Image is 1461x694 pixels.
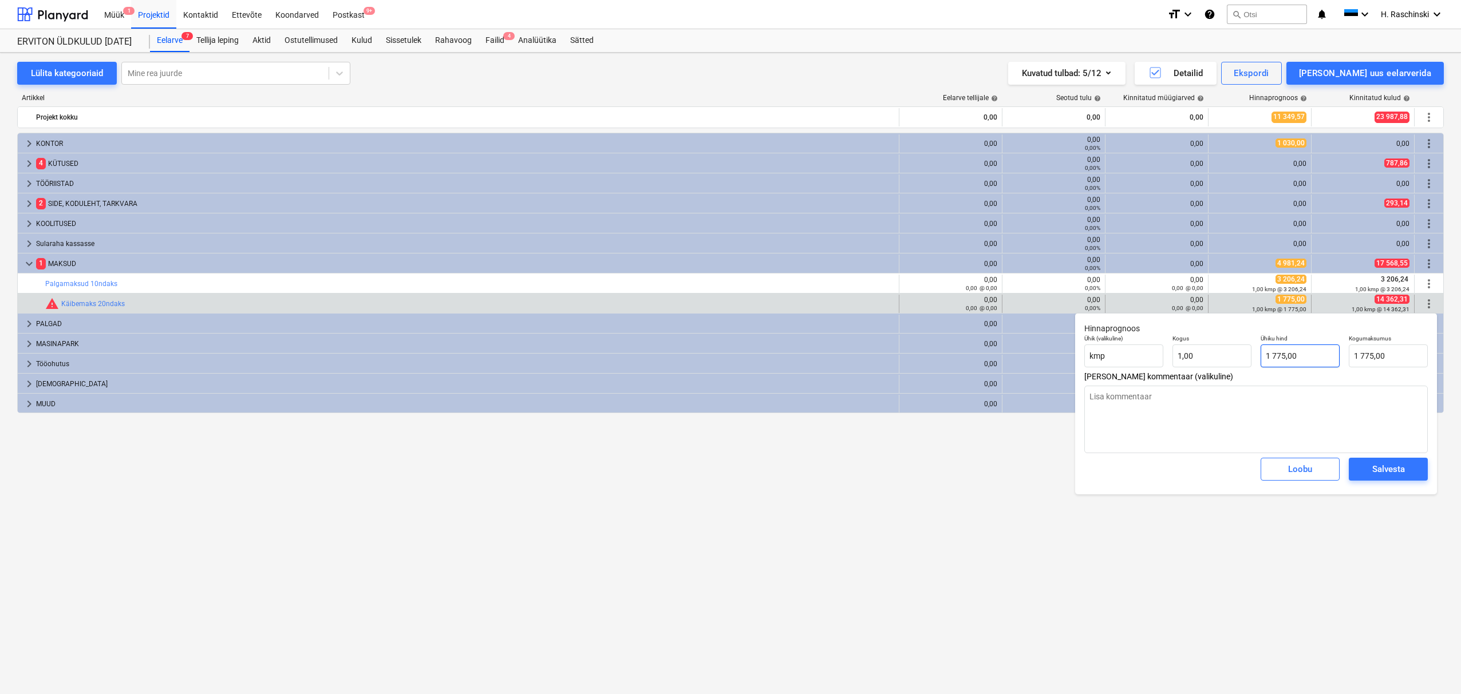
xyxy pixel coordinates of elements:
div: 0,00 [1110,180,1203,188]
div: 0,00 [1213,160,1306,168]
div: [PERSON_NAME] uus eelarverida [1299,66,1431,81]
span: 11 349,57 [1272,112,1306,122]
div: 0,00 [904,220,997,228]
div: 0,00 [1316,140,1409,148]
small: 0,00% [1085,285,1100,291]
small: 0,00% [1085,165,1100,171]
i: Abikeskus [1204,7,1215,21]
a: Aktid [246,29,278,52]
div: 0,00 [1213,200,1306,208]
a: Eelarve7 [150,29,189,52]
span: 3 206,24 [1380,275,1409,283]
small: 0,00% [1085,305,1100,311]
div: Artikkel [17,94,900,102]
div: Detailid [1148,66,1203,81]
div: 0,00 [1007,396,1100,412]
span: keyboard_arrow_right [22,157,36,170]
div: 0,00 [1213,180,1306,188]
a: Rahavoog [428,29,479,52]
div: 0,00 [1007,376,1100,392]
p: Hinnaprognoos [1084,323,1428,335]
div: Loobu [1288,462,1312,477]
div: 0,00 [904,240,997,248]
small: 0,00% [1085,185,1100,191]
span: Rohkem tegevusi [1422,257,1436,271]
span: keyboard_arrow_right [22,217,36,231]
span: Rohkem tegevusi [1422,157,1436,170]
p: Kogus [1172,335,1251,344]
div: 0,00 [904,200,997,208]
span: keyboard_arrow_right [22,397,36,411]
div: 0,00 [904,140,997,148]
small: 0,00 @ 0,00 [966,305,997,311]
div: KOOLITUSED [36,215,894,233]
button: Loobu [1261,458,1340,481]
div: 0,00 [904,180,997,188]
span: Rohkem tegevusi [1422,277,1436,291]
div: 0,00 [1007,196,1100,212]
div: 0,00 [1110,220,1203,228]
p: Ühik (valikuline) [1084,335,1163,344]
div: 0,00 [1110,160,1203,168]
div: Tellija leping [189,29,246,52]
button: Otsi [1227,5,1307,24]
span: H. Raschinski [1381,10,1429,19]
div: 0,00 [1007,276,1100,292]
div: Eelarve [150,29,189,52]
div: 0,00 [904,400,997,408]
div: TÖÖRIISTAD [36,175,894,193]
span: 4 [36,158,46,169]
div: Lülita kategooriaid [31,66,103,81]
div: 0,00 [1007,236,1100,252]
div: Salvesta [1372,462,1405,477]
small: 0,00% [1085,265,1100,271]
div: Failid [479,29,511,52]
span: 2 [36,198,46,209]
span: keyboard_arrow_right [22,357,36,371]
span: 293,14 [1384,199,1409,208]
span: help [1092,95,1101,102]
span: help [1298,95,1307,102]
span: 14 362,31 [1375,295,1409,304]
span: 4 [503,32,515,40]
div: MUUD [36,395,894,413]
div: Ekspordi [1234,66,1269,81]
i: keyboard_arrow_down [1181,7,1195,21]
div: 0,00 [1316,240,1409,248]
a: Kulud [345,29,379,52]
button: Lülita kategooriaid [17,62,117,85]
button: Salvesta [1349,458,1428,481]
span: keyboard_arrow_right [22,197,36,211]
div: 0,00 [1007,256,1100,272]
div: Sätted [563,29,601,52]
div: ERVITON ÜLDKULUD [DATE] [17,36,136,48]
span: Rohkem tegevusi [1422,217,1436,231]
span: 23 987,88 [1375,112,1409,122]
span: Seotud kulud ületavad prognoosi [45,297,59,311]
span: 4 981,24 [1276,259,1306,268]
small: 0,00 @ 0,00 [1172,305,1203,311]
div: MASINAPARK [36,335,894,353]
div: 0,00 [1007,108,1100,126]
div: 0,00 [1007,336,1100,352]
small: 1,00 kmp @ 1 775,00 [1252,306,1306,312]
div: 0,00 [1007,296,1100,312]
button: [PERSON_NAME] uus eelarverida [1286,62,1444,85]
span: keyboard_arrow_right [22,237,36,251]
small: 0,00 @ 0,00 [1172,285,1203,291]
i: format_size [1167,7,1181,21]
span: Rohkem tegevusi [1422,197,1436,211]
span: 3 206,24 [1276,275,1306,284]
div: Kuvatud tulbad : 5/12 [1022,66,1112,81]
p: Ühiku hind [1261,335,1340,344]
div: Projekt kokku [36,108,894,126]
div: KONTOR [36,134,894,153]
div: Analüütika [511,29,563,52]
div: 0,00 [1007,356,1100,372]
div: 0,00 [904,260,997,268]
span: 9+ [364,7,375,15]
div: 0,00 [1316,220,1409,228]
a: Sissetulek [379,29,428,52]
